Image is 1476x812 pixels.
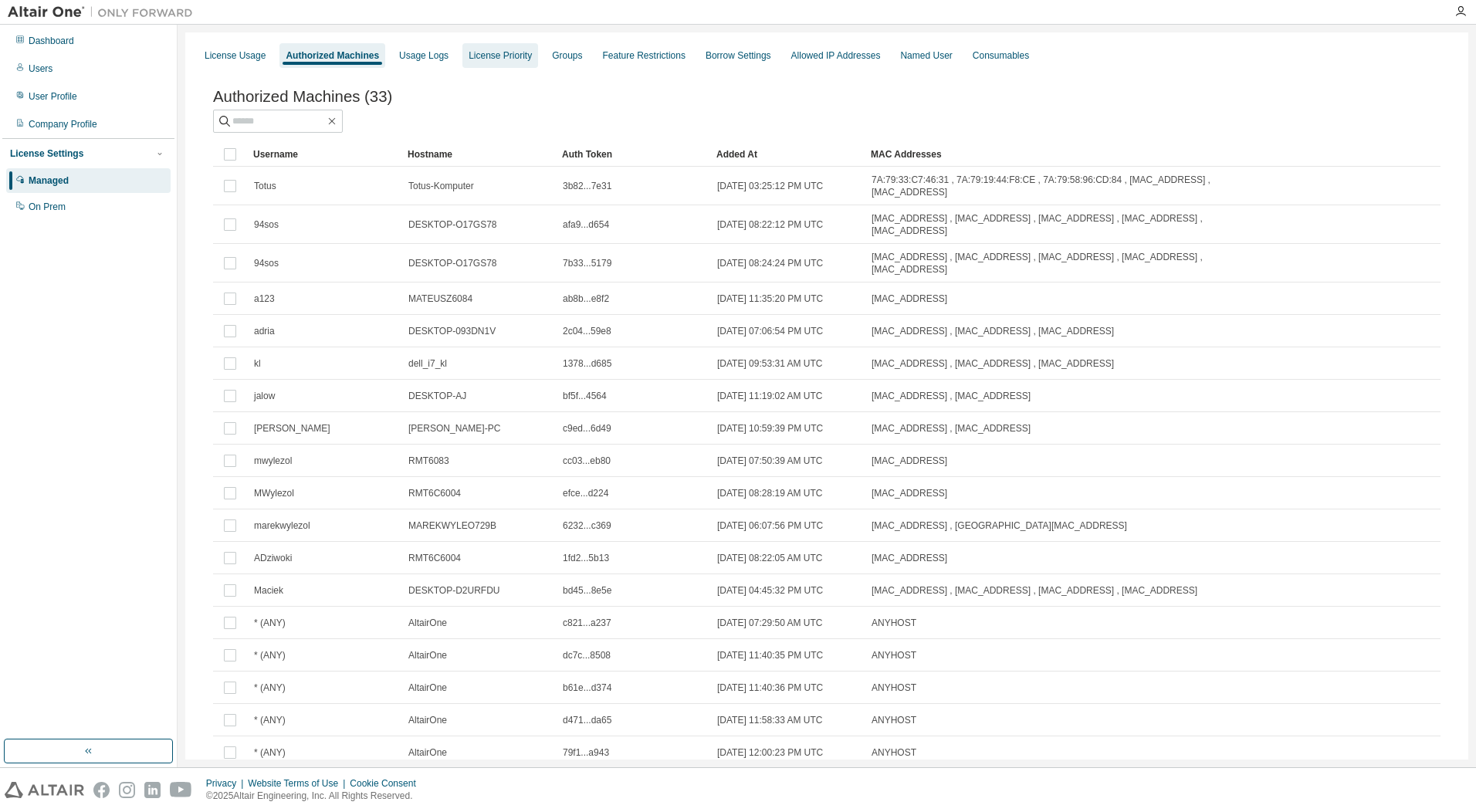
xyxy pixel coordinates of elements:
[254,325,275,337] span: adria
[872,584,1197,597] span: [MAC_ADDRESS] , [MAC_ADDRESS] , [MAC_ADDRESS] , [MAC_ADDRESS]
[872,325,1114,337] span: [MAC_ADDRESS] , [MAC_ADDRESS] , [MAC_ADDRESS]
[254,617,286,629] span: * (ANY)
[254,746,286,759] span: * (ANY)
[872,293,947,305] span: [MAC_ADDRESS]
[717,746,823,759] span: [DATE] 12:00:23 PM UTC
[254,180,276,192] span: Totus
[29,201,66,213] div: On Prem
[563,257,611,269] span: 7b33...5179
[408,746,447,759] span: AltairOne
[563,746,609,759] span: 79f1...a943
[254,422,330,435] span: [PERSON_NAME]
[563,422,611,435] span: c9ed...6d49
[872,487,947,499] span: [MAC_ADDRESS]
[286,49,379,62] div: Authorized Machines
[213,88,392,106] span: Authorized Machines (33)
[408,293,472,305] span: MATEUSZ6084
[717,390,823,402] span: [DATE] 11:19:02 AM UTC
[563,455,611,467] span: cc03...eb80
[717,257,823,269] span: [DATE] 08:24:24 PM UTC
[254,455,292,467] span: mwylezol
[872,519,1127,532] span: [MAC_ADDRESS] , [GEOGRAPHIC_DATA][MAC_ADDRESS]
[563,180,611,192] span: 3b82...7e31
[206,790,425,803] p: © 2025 Altair Engineering, Inc. All Rights Reserved.
[254,487,294,499] span: MWylezol
[973,49,1029,62] div: Consumables
[248,777,350,790] div: Website Terms of Use
[872,212,1270,237] span: [MAC_ADDRESS] , [MAC_ADDRESS] , [MAC_ADDRESS] , [MAC_ADDRESS] , [MAC_ADDRESS]
[717,519,823,532] span: [DATE] 06:07:56 PM UTC
[350,777,425,790] div: Cookie Consent
[872,714,916,726] span: ANYHOST
[872,552,947,564] span: [MAC_ADDRESS]
[93,782,110,798] img: facebook.svg
[717,714,823,726] span: [DATE] 11:58:33 AM UTC
[408,714,447,726] span: AltairOne
[716,142,858,167] div: Added At
[408,180,474,192] span: Totus-Komputer
[563,682,611,694] span: b61e...d374
[408,422,500,435] span: [PERSON_NAME]-PC
[408,617,447,629] span: AltairOne
[29,63,52,75] div: Users
[408,218,497,231] span: DESKTOP-O17GS78
[717,325,823,337] span: [DATE] 07:06:54 PM UTC
[5,782,84,798] img: altair_logo.svg
[563,714,611,726] span: d471...da65
[408,519,496,532] span: MAREKWYLEO729B
[170,782,192,798] img: youtube.svg
[144,782,161,798] img: linkedin.svg
[717,357,823,370] span: [DATE] 09:53:31 AM UTC
[791,49,881,62] div: Allowed IP Addresses
[254,519,310,532] span: marekwylezol
[254,552,292,564] span: ADziwoki
[205,49,266,62] div: License Usage
[254,649,286,661] span: * (ANY)
[717,552,823,564] span: [DATE] 08:22:05 AM UTC
[206,777,248,790] div: Privacy
[29,35,74,47] div: Dashboard
[254,293,275,305] span: a123
[119,782,135,798] img: instagram.svg
[717,649,823,661] span: [DATE] 11:40:35 PM UTC
[603,49,686,62] div: Feature Restrictions
[562,142,704,167] div: Auth Token
[408,649,447,661] span: AltairOne
[717,455,823,467] span: [DATE] 07:50:39 AM UTC
[563,357,611,370] span: 1378...d685
[254,357,261,370] span: kl
[254,682,286,694] span: * (ANY)
[408,325,496,337] span: DESKTOP-093DN1V
[872,390,1031,402] span: [MAC_ADDRESS] , [MAC_ADDRESS]
[872,357,1114,370] span: [MAC_ADDRESS] , [MAC_ADDRESS] , [MAC_ADDRESS]
[872,174,1270,198] span: 7A:79:33:C7:46:31 , 7A:79:19:44:F8:CE , 7A:79:58:96:CD:84 , [MAC_ADDRESS] , [MAC_ADDRESS]
[29,118,97,130] div: Company Profile
[408,552,461,564] span: RMT6C6004
[408,257,497,269] span: DESKTOP-O17GS78
[408,487,461,499] span: RMT6C6004
[717,293,823,305] span: [DATE] 11:35:20 PM UTC
[8,5,201,20] img: Altair One
[254,714,286,726] span: * (ANY)
[872,455,947,467] span: [MAC_ADDRESS]
[717,682,823,694] span: [DATE] 11:40:36 PM UTC
[563,552,609,564] span: 1fd2...5b13
[552,49,582,62] div: Groups
[254,218,279,231] span: 94sos
[563,519,611,532] span: 6232...c369
[253,142,395,167] div: Username
[717,180,823,192] span: [DATE] 03:25:12 PM UTC
[717,617,823,629] span: [DATE] 07:29:50 AM UTC
[408,682,447,694] span: AltairOne
[706,49,771,62] div: Borrow Settings
[29,90,77,103] div: User Profile
[254,257,279,269] span: 94sos
[408,455,449,467] span: RMT6083
[563,325,611,337] span: 2c04...59e8
[872,746,916,759] span: ANYHOST
[563,218,609,231] span: afa9...d654
[563,584,611,597] span: bd45...8e5e
[563,617,611,629] span: c821...a237
[563,293,609,305] span: ab8b...e8f2
[717,487,823,499] span: [DATE] 08:28:19 AM UTC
